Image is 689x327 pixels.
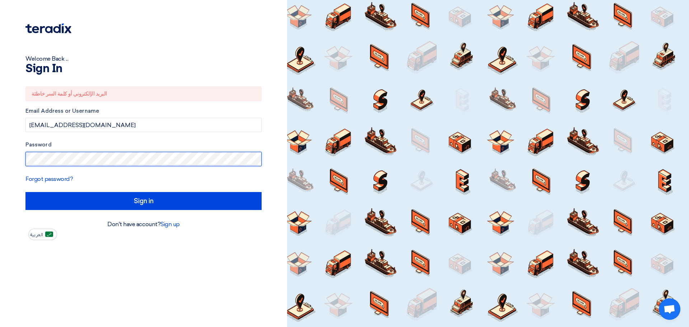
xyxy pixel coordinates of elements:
img: ar-AR.png [45,232,53,237]
button: العربية [28,229,57,240]
label: Email Address or Username [25,107,262,115]
div: Welcome Back ... [25,55,262,63]
div: Don't have account? [25,220,262,229]
label: Password [25,141,262,149]
input: Enter your business email or username [25,118,262,132]
div: Open chat [659,298,680,320]
input: Sign in [25,192,262,210]
a: Sign up [160,221,180,228]
a: Forgot password? [25,176,73,182]
img: Teradix logo [25,23,71,33]
h1: Sign In [25,63,262,75]
div: البريد الإلكتروني أو كلمة السر خاطئة [25,87,262,101]
span: العربية [30,232,43,237]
